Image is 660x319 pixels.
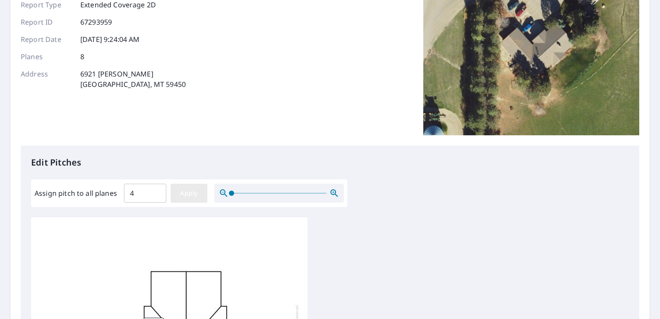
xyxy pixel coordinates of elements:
button: Apply [171,184,207,203]
span: Apply [178,188,200,199]
p: Report ID [21,17,73,27]
label: Assign pitch to all planes [35,188,117,198]
p: Address [21,69,73,89]
p: 6921 [PERSON_NAME] [GEOGRAPHIC_DATA], MT 59450 [80,69,186,89]
p: Report Date [21,34,73,45]
p: Planes [21,51,73,62]
p: 67293959 [80,17,112,27]
p: 8 [80,51,84,62]
p: Edit Pitches [31,156,629,169]
input: 00.0 [124,181,166,205]
p: [DATE] 9:24:04 AM [80,34,140,45]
